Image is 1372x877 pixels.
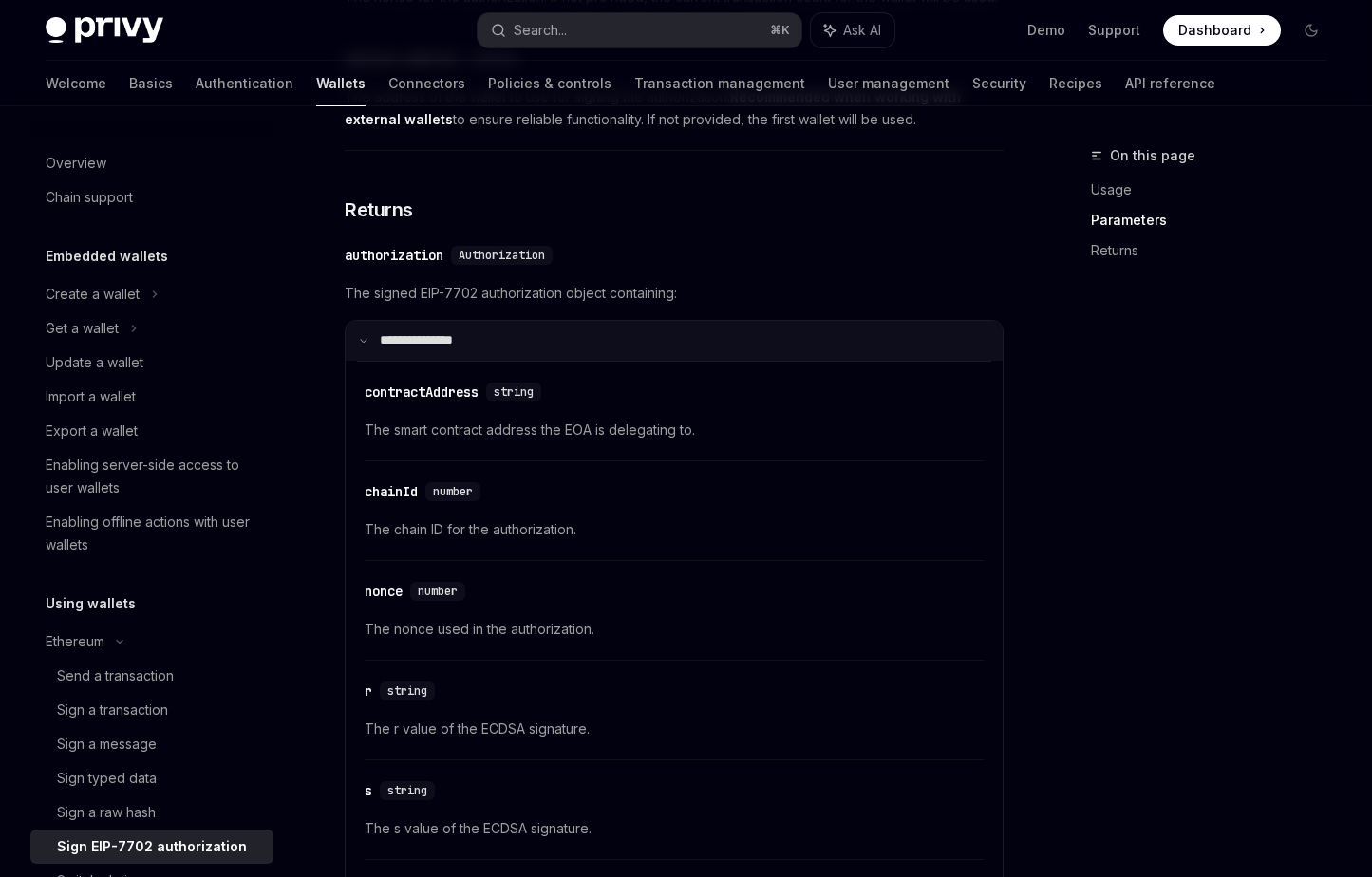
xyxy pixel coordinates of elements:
h5: Using wallets [46,592,136,615]
a: Dashboard [1163,15,1281,46]
a: Sign a transaction [30,693,273,727]
a: Authentication [196,61,293,106]
div: Sign a message [57,733,157,756]
a: Parameters [1091,205,1342,235]
div: Search... [514,19,567,42]
span: number [418,584,458,599]
a: Support [1088,21,1140,40]
span: string [494,384,534,400]
div: chainId [365,482,418,501]
a: Welcome [46,61,106,106]
div: Sign a transaction [57,699,168,721]
img: dark logo [46,17,163,44]
span: string [387,683,427,699]
a: Returns [1091,235,1342,266]
a: Security [972,61,1026,106]
span: On this page [1110,144,1195,167]
div: Sign typed data [57,767,157,790]
a: Policies & controls [488,61,611,106]
a: Enabling offline actions with user wallets [30,505,273,562]
a: Sign EIP-7702 authorization [30,830,273,864]
div: Sign a raw hash [57,801,156,824]
div: Export a wallet [46,420,138,442]
span: The signed EIP-7702 authorization object containing: [345,282,1004,305]
div: Overview [46,152,106,175]
span: string [387,783,427,798]
div: r [365,681,372,700]
span: The s value of the ECDSA signature. [365,817,984,840]
div: Sign EIP-7702 authorization [57,835,247,858]
span: Authorization [459,248,545,263]
span: number [433,484,473,499]
span: The r value of the ECDSA signature. [365,718,984,740]
div: Create a wallet [46,283,140,306]
span: Dashboard [1178,21,1251,40]
button: Ask AI [811,13,894,47]
span: The smart contract address the EOA is delegating to. [365,419,984,441]
div: Chain support [46,186,133,209]
a: Usage [1091,175,1342,205]
a: Enabling server-side access to user wallets [30,448,273,505]
span: Ask AI [843,21,881,40]
div: Enabling server-side access to user wallets [46,454,262,499]
a: Basics [129,61,173,106]
a: Recipes [1049,61,1102,106]
button: Search...⌘K [478,13,801,47]
div: Send a transaction [57,664,174,687]
span: ⌘ K [770,23,790,38]
div: contractAddress [365,383,479,401]
span: Returns [345,196,413,223]
a: API reference [1125,61,1215,106]
button: Toggle dark mode [1296,15,1326,46]
a: Demo [1027,21,1065,40]
div: Update a wallet [46,351,143,374]
div: Ethereum [46,630,104,653]
a: Send a transaction [30,659,273,693]
a: Import a wallet [30,380,273,414]
a: Sign typed data [30,761,273,795]
a: Wallets [316,61,366,106]
div: s [365,781,372,800]
div: Import a wallet [46,385,136,408]
div: Get a wallet [46,317,119,340]
a: Chain support [30,180,273,215]
a: Sign a raw hash [30,795,273,830]
a: Sign a message [30,727,273,761]
a: Overview [30,146,273,180]
div: authorization [345,246,443,265]
div: Enabling offline actions with user wallets [46,511,262,556]
a: Connectors [388,61,465,106]
a: Export a wallet [30,414,273,448]
span: The address of the wallet to use for signing the authorization. to ensure reliable functionality.... [345,85,1004,131]
span: The nonce used in the authorization. [365,618,984,641]
h5: Embedded wallets [46,245,168,268]
a: Transaction management [634,61,805,106]
a: User management [828,61,949,106]
div: nonce [365,582,403,601]
span: The chain ID for the authorization. [365,518,984,541]
a: Update a wallet [30,345,273,380]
